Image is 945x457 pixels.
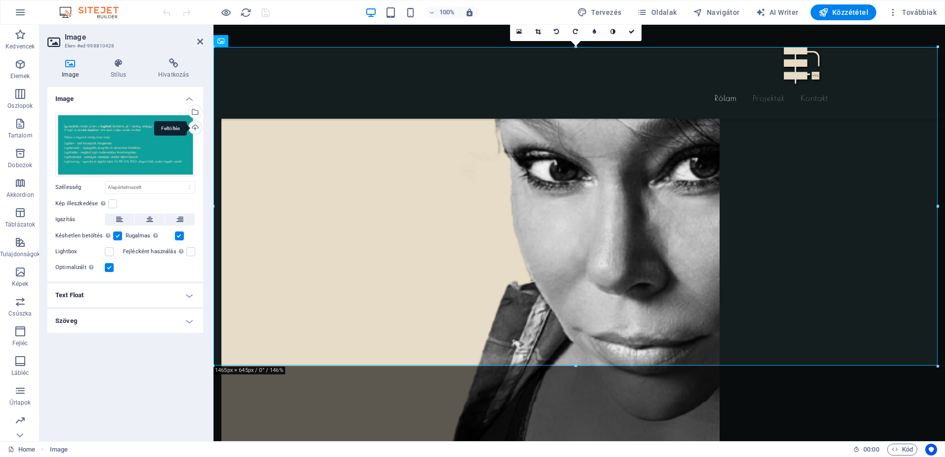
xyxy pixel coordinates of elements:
h6: 100% [439,6,455,18]
span: Kód [892,444,913,456]
button: Usercentrics [925,444,937,456]
p: Oszlopok [7,102,33,110]
label: Szélesség [55,184,105,190]
i: Átméretezés esetén automatikusan beállítja a nagyítási szintet a választott eszköznek megfelelően. [465,8,474,17]
div: Tervezés (Ctrl+Alt+Y) [573,4,626,20]
button: Továbbiak [884,4,941,20]
span: AI Writer [756,7,799,17]
span: Navigátor [693,7,740,17]
span: Kattintson a kijelöléshez. Dupla kattintás az szerkesztéshez [50,444,68,456]
p: Fejléc [12,339,28,347]
a: Feltöltés [188,121,202,135]
p: Tartalom [8,132,33,139]
a: Megerősítés ( Ctrl ⏎ ) [623,22,642,41]
p: Lábléc [11,369,29,377]
p: Képek [12,280,29,288]
a: Forgatás jobbra 90° [566,22,585,41]
span: Oldalak [637,7,677,17]
h2: Image [65,33,203,42]
a: Kattintson a kijelölés megszüntetéséhez. Dupla kattintás az oldalak megnyitásához [8,444,35,456]
a: Elmosás [585,22,604,41]
p: Elemek [10,72,30,80]
button: Közzététel [811,4,876,20]
a: Válasszon fájlokat a fájlkezelőből, a szabadon elérhető képek közül, vagy töltsön fel fájlokat [510,22,529,41]
h4: Text Float [47,283,203,307]
p: Táblázatok [5,221,35,228]
button: Navigátor [689,4,744,20]
h4: Image [47,58,97,79]
p: Marketing [6,428,34,436]
span: Közzététel [818,7,868,17]
h4: Image [47,87,203,105]
button: AI Writer [752,4,803,20]
p: Űrlapok [9,399,31,407]
p: Kedvencek [5,43,35,50]
label: Késhetlen betöltés [55,230,113,242]
label: Optimalizált [55,262,105,274]
span: Továbbiak [888,7,937,17]
h3: Elem #ed-998810428 [65,42,183,50]
a: Szürkeskála [604,22,623,41]
button: Tervezés [573,4,626,20]
div: weboldallogoszoveg-37-lDMpkhF1VG4gQQgvWc4CCw.png [55,113,195,177]
h4: Hivatkozás [144,58,203,79]
h6: Munkamenet idő [853,444,879,456]
span: : [870,446,872,453]
button: Oldalak [633,4,681,20]
label: Igazítás [55,214,105,226]
a: Vágási mód [529,22,548,41]
span: 00 00 [863,444,879,456]
h4: Szöveg [47,309,203,333]
h4: Stílus [97,58,144,79]
button: Kód [887,444,917,456]
label: Kép illeszkedése [55,198,108,210]
img: Editor Logo [57,6,131,18]
label: Lightbox [55,246,105,258]
a: Forgatás balra 90° [548,22,566,41]
button: 100% [425,6,460,18]
label: Rugalmas [126,230,175,242]
i: Weboldal újratöltése [240,7,252,18]
span: Tervezés [577,7,622,17]
button: Kattintson ide az előnézeti módból való kilépéshez és a szerkesztés folytatásához [220,6,232,18]
nav: breadcrumb [50,444,68,456]
p: Akkordion [6,191,34,199]
p: Csúszka [8,310,32,318]
button: reload [240,6,252,18]
label: Fejlécként használás [123,246,186,258]
p: Dobozok [8,161,32,169]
